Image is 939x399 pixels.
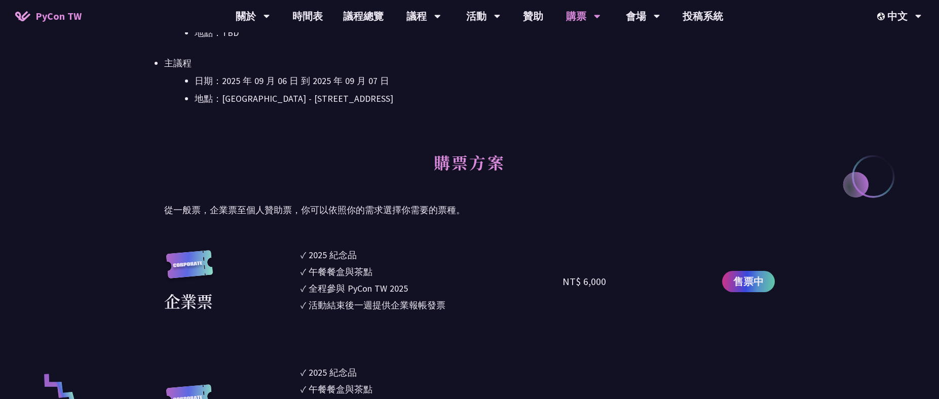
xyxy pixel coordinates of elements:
[309,366,357,379] div: 2025 紀念品
[301,382,563,396] li: ✓
[164,203,775,218] p: 從一般票，企業票至個人贊助票，你可以依照你的需求選擇你需要的票種。
[733,274,764,289] span: 售票中
[301,265,563,278] li: ✓
[722,271,775,292] a: 售票中
[309,248,357,262] div: 2025 紀念品
[164,250,215,289] img: corporate.a587c14.svg
[301,248,563,262] li: ✓
[5,4,92,29] a: PyCon TW
[35,9,82,24] span: PyCon TW
[877,13,887,20] img: Locale Icon
[309,265,372,278] div: 午餐餐盒與茶點
[309,382,372,396] div: 午餐餐盒與茶點
[301,366,563,379] li: ✓
[309,298,445,312] div: 活動結束後一週提供企業報帳發票
[195,91,775,106] li: 地點：[GEOGRAPHIC_DATA] - ​[STREET_ADDRESS]
[164,289,213,313] div: 企業票
[309,282,408,295] div: 全程參與 PyCon TW 2025
[164,142,775,197] h2: 購票方案
[195,73,775,89] li: 日期：2025 年 09 月 06 日 到 2025 年 09 月 07 日
[195,25,775,41] li: 地點：TBD
[301,298,563,312] li: ✓
[562,274,606,289] div: NT$ 6,000
[164,56,775,106] li: 主議程
[301,282,563,295] li: ✓
[15,11,30,21] img: Home icon of PyCon TW 2025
